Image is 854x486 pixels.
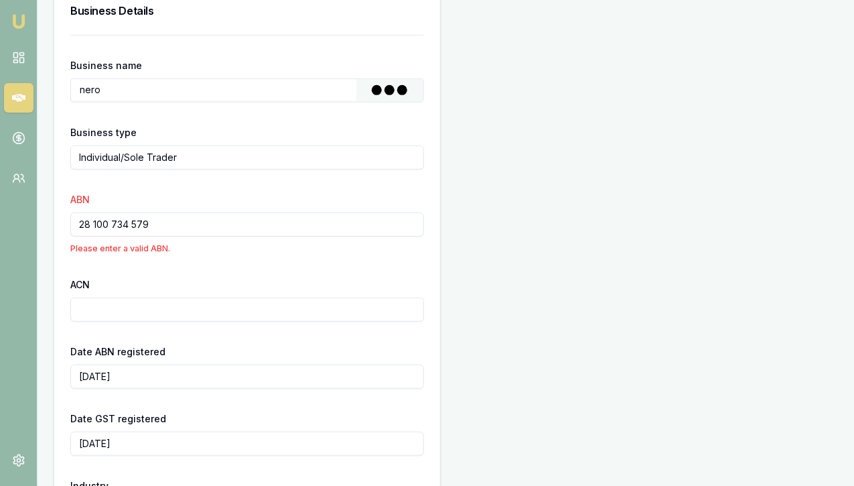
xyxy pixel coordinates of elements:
img: emu-icon-u.png [11,13,27,29]
h3: Business Details [70,3,424,19]
p: Please enter a valid ABN. [70,242,424,255]
label: Date ABN registered [70,346,165,357]
input: Enter business name [71,79,356,101]
label: Date GST registered [70,413,166,424]
label: ABN [70,194,90,205]
label: Business name [70,60,142,71]
input: YYYY-MM-DD [70,365,424,389]
label: Business type [70,127,137,138]
input: YYYY-MM-DD [70,432,424,456]
label: ACN [70,279,90,290]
